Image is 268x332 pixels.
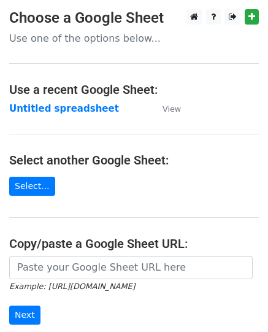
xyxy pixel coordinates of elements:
[9,82,259,97] h4: Use a recent Google Sheet:
[9,282,135,291] small: Example: [URL][DOMAIN_NAME]
[9,177,55,196] a: Select...
[9,9,259,27] h3: Choose a Google Sheet
[9,32,259,45] p: Use one of the options below...
[9,236,259,251] h4: Copy/paste a Google Sheet URL:
[9,306,40,325] input: Next
[9,256,253,279] input: Paste your Google Sheet URL here
[163,104,181,114] small: View
[9,103,119,114] a: Untitled spreadsheet
[9,153,259,168] h4: Select another Google Sheet:
[150,103,181,114] a: View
